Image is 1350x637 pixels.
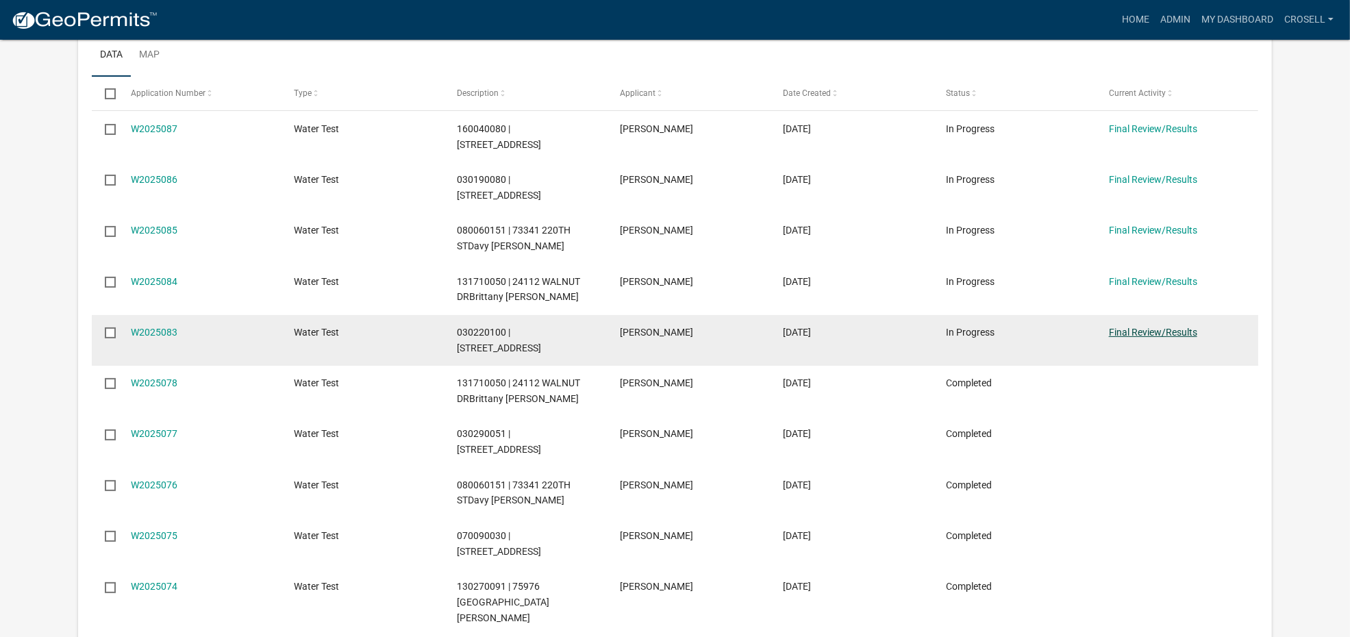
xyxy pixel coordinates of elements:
a: W2025084 [131,276,177,287]
span: 080060151 | 73341 220TH STDavy Villarreal [457,225,571,251]
span: 030220100 | 76222 125TH ST [457,327,541,353]
span: Water Test [294,225,339,236]
span: 030290051 | 74608 110TH ST [457,428,541,455]
span: In Progress [946,225,995,236]
span: 09/19/2025 [783,123,811,134]
a: My Dashboard [1196,7,1279,33]
a: Map [131,34,168,77]
span: 030190080 | 73260 125TH ST [457,174,541,201]
span: Water Test [294,428,339,439]
datatable-header-cell: Status [933,77,1096,110]
span: Description [457,88,499,98]
a: W2025074 [131,581,177,592]
span: 09/18/2025 [783,174,811,185]
span: Application Number [131,88,205,98]
span: Status [946,88,970,98]
span: In Progress [946,123,995,134]
a: Final Review/Results [1109,327,1197,338]
a: Final Review/Results [1109,276,1197,287]
span: Water Test [294,581,339,592]
span: Water Test [294,530,339,541]
span: Water Test [294,479,339,490]
span: 08/19/2025 [783,581,811,592]
a: W2025076 [131,479,177,490]
span: 130270091 | 75976 230TH STZakry Krenz [457,581,549,623]
datatable-header-cell: Current Activity [1096,77,1259,110]
datatable-header-cell: Description [444,77,607,110]
a: W2025086 [131,174,177,185]
span: In Progress [946,276,995,287]
span: In Progress [946,327,995,338]
a: W2025075 [131,530,177,541]
a: Data [92,34,131,77]
a: Final Review/Results [1109,123,1197,134]
a: crosell [1279,7,1339,33]
span: Craig J. Rosell [620,123,693,134]
datatable-header-cell: Applicant [607,77,770,110]
span: Completed [946,581,992,592]
span: Applicant [620,88,655,98]
span: Type [294,88,312,98]
span: Craig J. Rosell [620,276,693,287]
span: Completed [946,530,992,541]
span: In Progress [946,174,995,185]
span: 09/02/2025 [783,377,811,388]
span: 160040080 | 33002 875TH AVE [457,123,541,150]
span: Craig J. Rosell [620,327,693,338]
span: Craig J. Rosell [620,174,693,185]
span: Craig J. Rosell [620,479,693,490]
span: Water Test [294,327,339,338]
datatable-header-cell: Select [92,77,118,110]
span: 08/28/2025 [783,479,811,490]
span: Water Test [294,276,339,287]
datatable-header-cell: Date Created [770,77,933,110]
span: Completed [946,377,992,388]
span: Date Created [783,88,831,98]
a: Final Review/Results [1109,174,1197,185]
span: Craig J. Rosell [620,581,693,592]
span: Craig J. Rosell [620,225,693,236]
span: 08/19/2025 [783,530,811,541]
a: W2025085 [131,225,177,236]
span: Completed [946,428,992,439]
span: 131710050 | 24112 WALNUT DRBrittany Lorenz [457,377,580,404]
span: Craig J. Rosell [620,530,693,541]
a: W2025078 [131,377,177,388]
datatable-header-cell: Type [281,77,444,110]
a: Home [1116,7,1155,33]
span: Craig J. Rosell [620,377,693,388]
span: 09/09/2025 [783,327,811,338]
span: Completed [946,479,992,490]
span: Craig J. Rosell [620,428,693,439]
a: W2025077 [131,428,177,439]
a: W2025087 [131,123,177,134]
span: 09/10/2025 [783,276,811,287]
span: Water Test [294,377,339,388]
a: Final Review/Results [1109,225,1197,236]
span: 08/28/2025 [783,428,811,439]
datatable-header-cell: Application Number [118,77,281,110]
a: Admin [1155,7,1196,33]
span: 131710050 | 24112 WALNUT DRBrittany Lorenz [457,276,580,303]
span: Water Test [294,123,339,134]
span: 09/12/2025 [783,225,811,236]
span: 070090030 | 20620 816TH AVE [457,530,541,557]
a: W2025083 [131,327,177,338]
span: Current Activity [1109,88,1166,98]
span: Water Test [294,174,339,185]
span: 080060151 | 73341 220TH STDavy Villarreal [457,479,571,506]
